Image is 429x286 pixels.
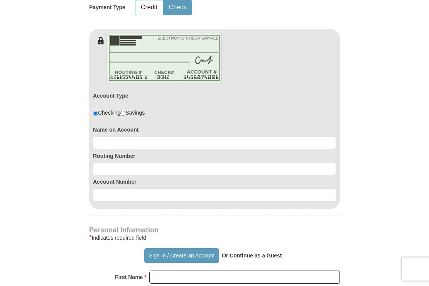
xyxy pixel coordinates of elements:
strong: Or Continue as a Guest [222,252,282,259]
label: Routing Number [93,152,336,160]
label: Name on Account [93,126,336,134]
h5: Payment Type [89,4,125,11]
div: Indicates required field [89,233,340,242]
label: Account Type [93,92,128,100]
button: Check [164,0,192,15]
img: check-en.png [106,33,222,83]
div: Checking Savings [93,109,145,117]
button: Credit [135,0,163,15]
label: Account Number [93,178,336,186]
h4: Personal Information [89,227,340,233]
strong: First Name [115,272,143,283]
button: Sign In / Create an Account [144,248,219,263]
